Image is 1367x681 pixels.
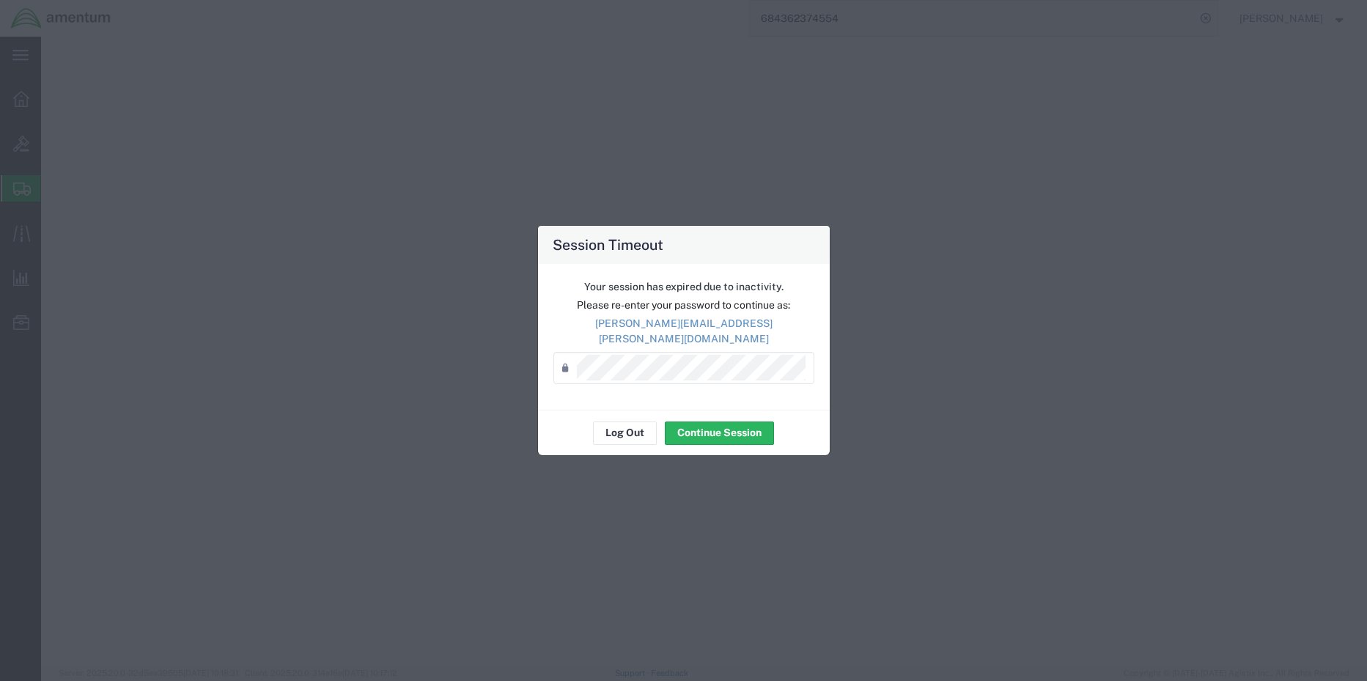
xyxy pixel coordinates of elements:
[553,316,814,347] p: [PERSON_NAME][EMAIL_ADDRESS][PERSON_NAME][DOMAIN_NAME]
[593,422,657,445] button: Log Out
[553,298,814,313] p: Please re-enter your password to continue as:
[665,422,774,445] button: Continue Session
[553,234,663,255] h4: Session Timeout
[553,279,814,295] p: Your session has expired due to inactivity.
